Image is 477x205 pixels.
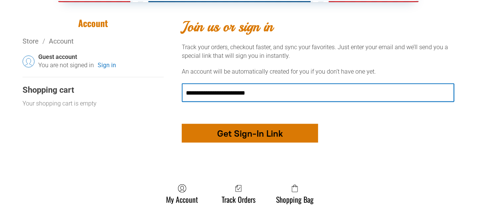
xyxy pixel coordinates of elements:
h1: Account [23,17,164,29]
button: Get Sign-In Link [182,124,318,143]
div: Breadcrumbs [23,36,164,46]
a: Track Orders [218,184,259,204]
div: You are not signed in [38,61,94,69]
div: Shopping cart [23,85,164,96]
input: Your email address [182,83,454,102]
a: Account [49,37,74,45]
div: Track your orders, checkout faster, and sync your favorites. Just enter your email and we’ll send... [182,43,454,60]
span: / [39,37,49,45]
div: An account will be automatically created for you if you don’t have one yet. [182,68,454,76]
div: Guest account [38,53,164,61]
a: My Account [163,184,202,204]
h2: Join us or sign in [182,17,454,36]
a: Store [23,37,39,45]
div: Your shopping cart is empty [23,99,97,108]
a: Shopping Bag [272,184,317,204]
a: Sign in [98,61,116,69]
